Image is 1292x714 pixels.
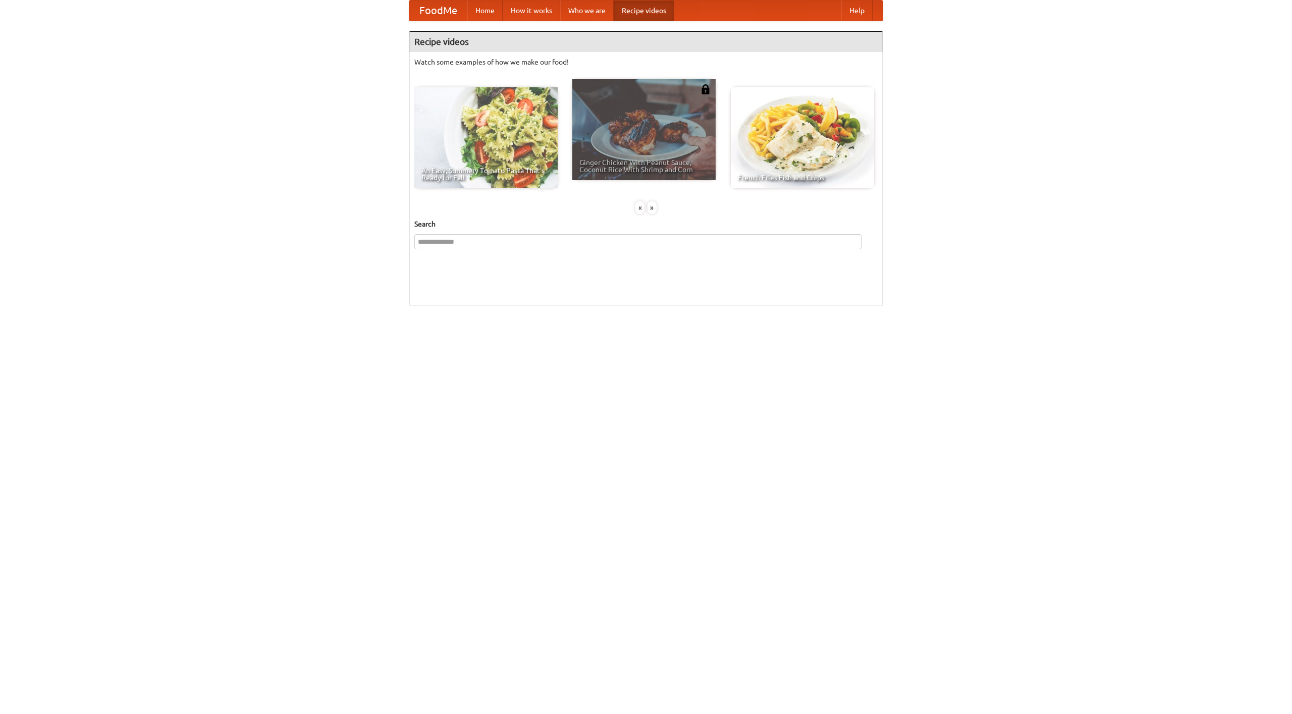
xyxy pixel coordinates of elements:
[467,1,503,21] a: Home
[701,84,711,94] img: 483408.png
[560,1,614,21] a: Who we are
[648,201,657,214] div: »
[635,201,644,214] div: «
[414,219,878,229] h5: Search
[731,87,874,188] a: French Fries Fish and Chips
[421,167,551,181] span: An Easy, Summery Tomato Pasta That's Ready for Fall
[614,1,674,21] a: Recipe videos
[738,174,867,181] span: French Fries Fish and Chips
[841,1,873,21] a: Help
[414,87,558,188] a: An Easy, Summery Tomato Pasta That's Ready for Fall
[409,1,467,21] a: FoodMe
[409,32,883,52] h4: Recipe videos
[414,57,878,67] p: Watch some examples of how we make our food!
[503,1,560,21] a: How it works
